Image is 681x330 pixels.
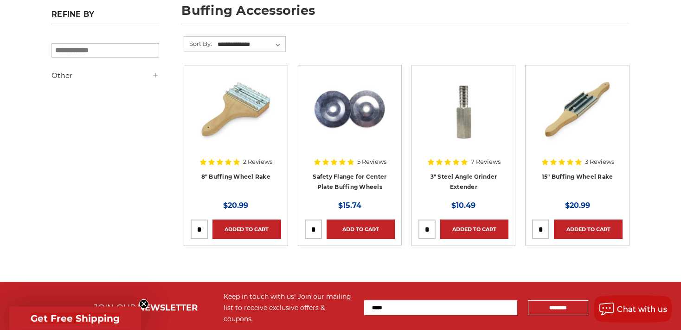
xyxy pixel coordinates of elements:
h5: Other [51,70,159,81]
a: Safety Flange for Center Plate Buffing Wheels [313,173,386,191]
span: 3 Reviews [585,159,614,165]
label: Sort By: [184,37,212,51]
h5: Refine by [51,10,159,24]
div: Get Free ShippingClose teaser [9,307,141,330]
span: Chat with us [617,305,667,314]
a: 3" Steel Angle Grinder Extender [430,173,497,191]
a: Add to Cart [327,220,395,239]
span: 2 Reviews [243,159,272,165]
span: 5 Reviews [357,159,386,165]
span: JOIN OUR [94,303,136,313]
a: 8 inch single handle buffing wheel rake [191,72,281,162]
a: Added to Cart [440,220,508,239]
img: 4 inch safety flange for center plate airway buffs [313,72,387,146]
img: double handle buffing wheel cleaning rake [540,72,615,146]
a: 3" Steel Angle Grinder Extender [418,72,508,162]
img: 3" Steel Angle Grinder Extender [426,72,501,146]
img: 8 inch single handle buffing wheel rake [199,72,273,146]
h1: buffing accessories [181,4,630,24]
a: Added to Cart [554,220,622,239]
a: 8" Buffing Wheel Rake [201,173,270,180]
span: $15.74 [338,201,361,210]
span: $20.99 [223,201,248,210]
span: Get Free Shipping [31,313,120,324]
button: Close teaser [139,299,148,309]
span: $20.99 [565,201,590,210]
select: Sort By: [216,38,285,52]
span: $10.49 [451,201,475,210]
a: 15" Buffing Wheel Rake [542,173,613,180]
span: NEWSLETTER [138,303,198,313]
a: Added to Cart [212,220,281,239]
a: double handle buffing wheel cleaning rake [532,72,622,162]
span: 7 Reviews [471,159,501,165]
div: Keep in touch with us! Join our mailing list to receive exclusive offers & coupons. [224,291,355,324]
button: Chat with us [594,295,672,323]
a: 4 inch safety flange for center plate airway buffs [305,72,395,162]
